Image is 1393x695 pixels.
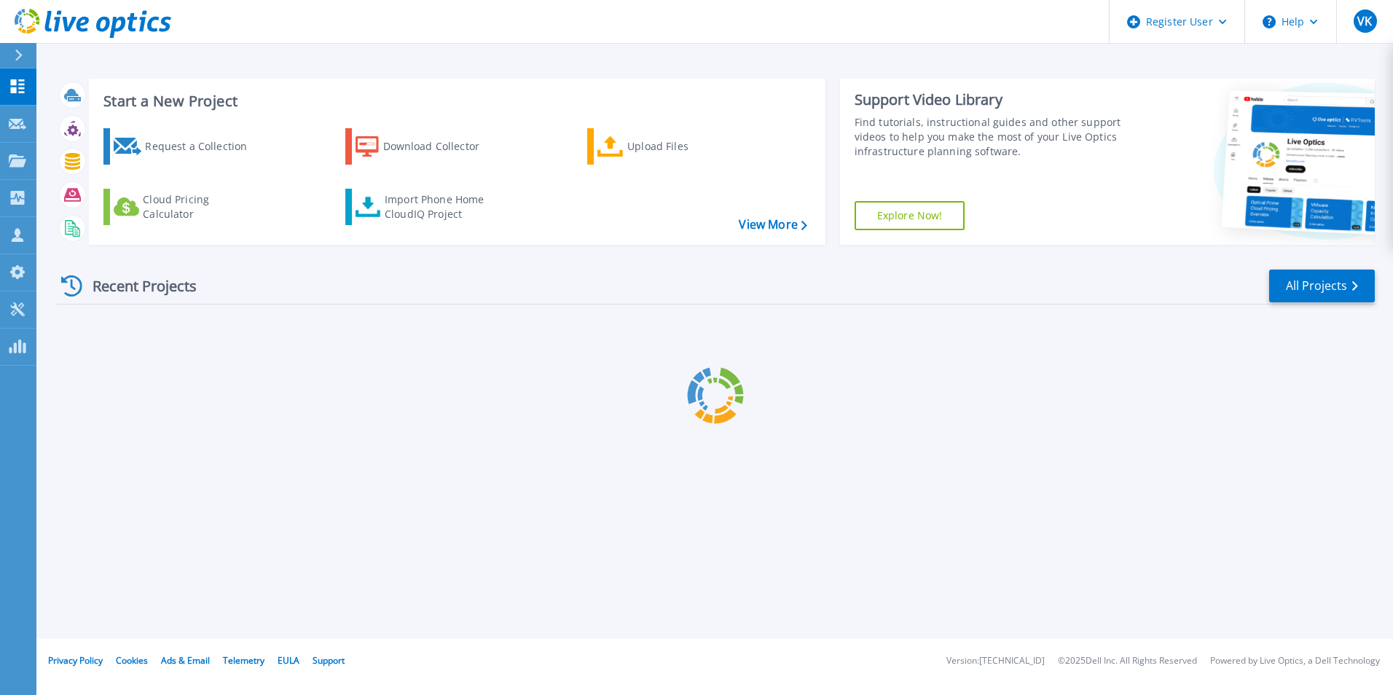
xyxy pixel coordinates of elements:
h3: Start a New Project [103,93,807,109]
a: Support [313,654,345,667]
a: Explore Now! [855,201,965,230]
div: Upload Files [627,132,744,161]
div: Download Collector [383,132,500,161]
a: Download Collector [345,128,508,165]
a: EULA [278,654,299,667]
a: Telemetry [223,654,264,667]
li: © 2025 Dell Inc. All Rights Reserved [1058,656,1197,666]
a: View More [739,218,807,232]
a: Cookies [116,654,148,667]
a: Request a Collection [103,128,266,165]
a: Upload Files [587,128,750,165]
a: All Projects [1269,270,1375,302]
div: Import Phone Home CloudIQ Project [385,192,498,221]
li: Version: [TECHNICAL_ID] [946,656,1045,666]
a: Ads & Email [161,654,210,667]
div: Cloud Pricing Calculator [143,192,259,221]
div: Request a Collection [145,132,262,161]
div: Support Video Library [855,90,1127,109]
li: Powered by Live Optics, a Dell Technology [1210,656,1380,666]
a: Privacy Policy [48,654,103,667]
div: Recent Projects [56,268,216,304]
span: VK [1357,15,1372,27]
a: Cloud Pricing Calculator [103,189,266,225]
div: Find tutorials, instructional guides and other support videos to help you make the most of your L... [855,115,1127,159]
